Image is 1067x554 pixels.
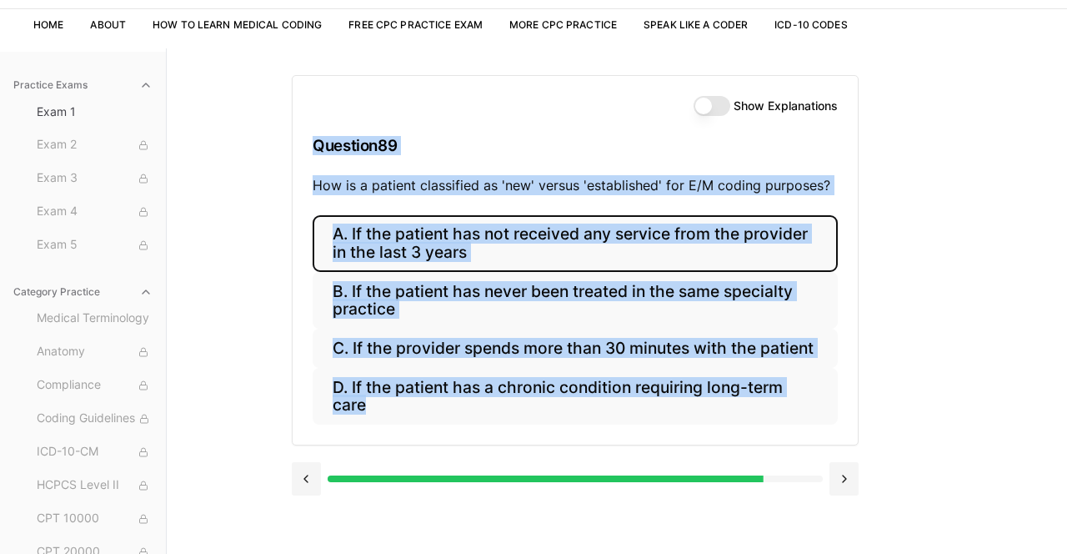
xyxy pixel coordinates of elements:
span: Exam 3 [37,169,153,188]
span: Exam 5 [37,236,153,254]
button: Exam 5 [30,232,159,259]
span: Compliance [37,376,153,395]
button: CPT 10000 [30,506,159,532]
span: Exam 4 [37,203,153,221]
button: ICD-10-CM [30,439,159,466]
button: HCPCS Level II [30,472,159,499]
button: Exam 2 [30,132,159,159]
span: HCPCS Level II [37,476,153,495]
span: Anatomy [37,343,153,361]
a: Home [33,18,63,31]
button: Practice Exams [7,72,159,98]
a: Speak Like a Coder [644,18,748,31]
a: More CPC Practice [509,18,617,31]
span: Exam 2 [37,136,153,154]
span: CPT 10000 [37,510,153,528]
button: Exam 4 [30,199,159,225]
button: Exam 3 [30,165,159,192]
p: How is a patient classified as 'new' versus 'established' for E/M coding purposes? [313,175,838,195]
a: How to Learn Medical Coding [153,18,322,31]
button: C. If the provider spends more than 30 minutes with the patient [313,329,838,368]
button: Exam 1 [30,98,159,125]
a: Free CPC Practice Exam [348,18,483,31]
a: ICD-10 Codes [774,18,847,31]
button: Category Practice [7,279,159,305]
span: Exam 1 [37,103,153,120]
button: Medical Terminology [30,305,159,332]
span: Medical Terminology [37,310,153,328]
span: Coding Guidelines [37,410,153,428]
label: Show Explanations [734,100,838,112]
a: About [90,18,126,31]
button: D. If the patient has a chronic condition requiring long-term care [313,368,838,425]
button: Anatomy [30,339,159,365]
button: B. If the patient has never been treated in the same specialty practice [313,272,838,329]
button: A. If the patient has not received any service from the provider in the last 3 years [313,215,838,272]
span: ICD-10-CM [37,443,153,461]
button: Coding Guidelines [30,405,159,432]
button: Compliance [30,372,159,399]
h3: Question 89 [313,121,838,170]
